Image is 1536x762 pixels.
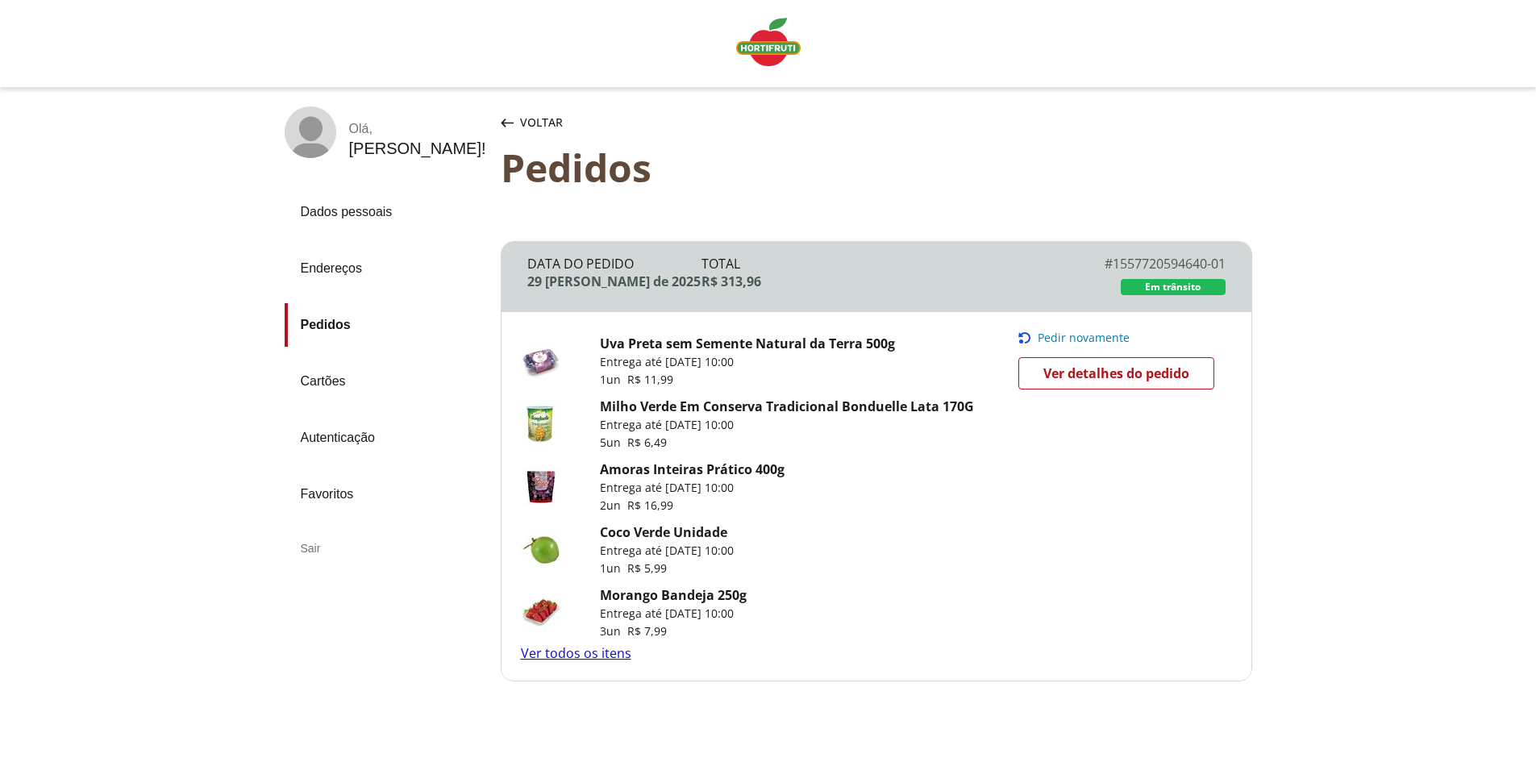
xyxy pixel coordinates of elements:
div: 29 [PERSON_NAME] de 2025 [527,273,702,290]
a: Morango Bandeja 250g [600,586,747,604]
p: Entrega até [DATE] 10:00 [600,480,785,496]
div: Total [701,255,1051,273]
a: Ver detalhes do pedido [1018,357,1214,389]
img: Uva Preta sem Semente Natural da Terra 500g [521,341,561,381]
img: Amoras Inteiras Prático 400g [521,467,561,507]
a: Cartões [285,360,488,403]
span: R$ 6,49 [627,435,667,450]
a: Endereços [285,247,488,290]
div: # 1557720594640-01 [1051,255,1226,273]
p: Entrega até [DATE] 10:00 [600,606,747,622]
a: Milho Verde Em Conserva Tradicional Bonduelle Lata 170G [600,398,974,415]
img: Logo [736,18,801,66]
a: Dados pessoais [285,190,488,234]
img: Morango Bandeja 250g [521,593,561,633]
span: R$ 16,99 [627,498,673,513]
a: Uva Preta sem Semente Natural da Terra 500g [600,335,895,352]
span: Voltar [520,115,563,131]
a: Pedidos [285,303,488,347]
span: R$ 7,99 [627,623,667,639]
div: Olá , [349,122,486,136]
a: Logo [730,11,807,76]
div: Sair [285,529,488,568]
div: R$ 313,96 [701,273,1051,290]
span: 2 un [600,498,627,513]
button: Voltar [497,106,566,139]
span: 3 un [600,623,627,639]
p: Entrega até [DATE] 10:00 [600,354,895,370]
span: Pedir novamente [1038,331,1130,344]
span: Ver detalhes do pedido [1043,361,1189,385]
img: Coco Verde Unidade [521,530,561,570]
span: 5 un [600,435,627,450]
a: Autenticação [285,416,488,460]
p: Entrega até [DATE] 10:00 [600,543,734,559]
div: Pedidos [501,145,1252,189]
a: Amoras Inteiras Prático 400g [600,460,785,478]
div: Data do Pedido [527,255,702,273]
p: Entrega até [DATE] 10:00 [600,417,974,433]
img: Milho Verde Em Conserva Tradicional Bonduelle Lata 170G [521,404,561,444]
span: 1 un [600,372,627,387]
span: Em trânsito [1145,281,1201,294]
span: R$ 11,99 [627,372,673,387]
button: Pedir novamente [1018,331,1225,344]
a: Ver todos os itens [521,644,631,662]
a: Coco Verde Unidade [600,523,727,541]
span: R$ 5,99 [627,560,667,576]
span: 1 un [600,560,627,576]
a: Favoritos [285,473,488,516]
div: [PERSON_NAME] ! [349,139,486,158]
